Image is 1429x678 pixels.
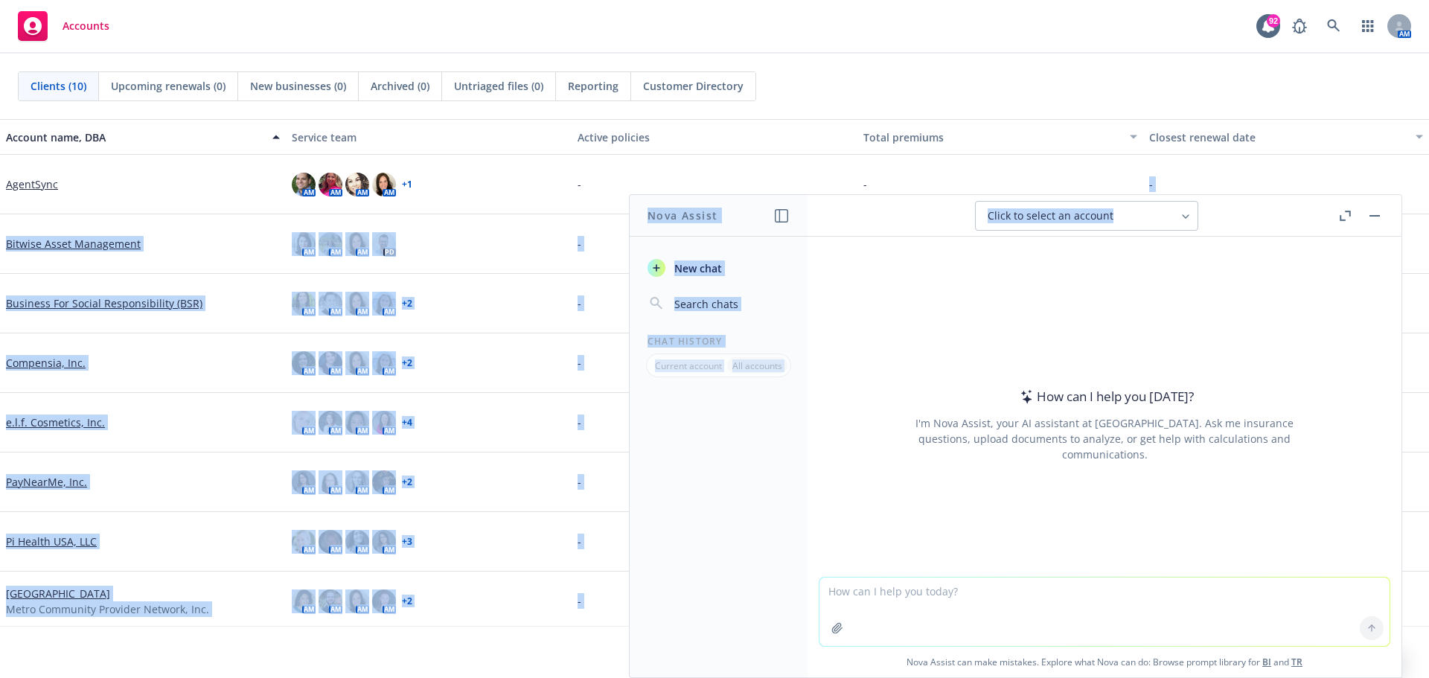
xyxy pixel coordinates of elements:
[319,530,342,554] img: photo
[863,176,867,192] span: -
[292,470,316,494] img: photo
[1267,14,1280,28] div: 92
[345,589,369,613] img: photo
[372,530,396,554] img: photo
[578,236,581,252] span: -
[63,20,109,32] span: Accounts
[372,292,396,316] img: photo
[372,411,396,435] img: photo
[578,593,581,609] span: -
[671,293,790,314] input: Search chats
[402,597,412,606] a: + 2
[402,299,412,308] a: + 2
[319,173,342,196] img: photo
[572,119,857,155] button: Active policies
[671,260,722,276] span: New chat
[578,534,581,549] span: -
[6,601,209,617] span: Metro Community Provider Network, Inc.
[1016,387,1194,406] div: How can I help you [DATE]?
[857,119,1143,155] button: Total premiums
[454,78,543,94] span: Untriaged files (0)
[345,470,369,494] img: photo
[345,351,369,375] img: photo
[1143,119,1429,155] button: Closest renewal date
[402,359,412,368] a: + 2
[345,232,369,256] img: photo
[372,470,396,494] img: photo
[895,415,1314,462] div: I'm Nova Assist, your AI assistant at [GEOGRAPHIC_DATA]. Ask me insurance questions, upload docum...
[6,534,97,549] a: Pi Health USA, LLC
[292,351,316,375] img: photo
[286,119,572,155] button: Service team
[630,335,808,348] div: Chat History
[642,255,796,281] button: New chat
[319,292,342,316] img: photo
[1149,129,1407,145] div: Closest renewal date
[402,418,412,427] a: + 4
[1353,11,1383,41] a: Switch app
[402,478,412,487] a: + 2
[31,78,86,94] span: Clients (10)
[345,530,369,554] img: photo
[578,129,851,145] div: Active policies
[345,173,369,196] img: photo
[578,355,581,371] span: -
[345,292,369,316] img: photo
[6,586,110,601] a: [GEOGRAPHIC_DATA]
[292,589,316,613] img: photo
[345,411,369,435] img: photo
[372,589,396,613] img: photo
[655,359,722,372] p: Current account
[372,232,396,256] img: photo
[1291,656,1302,668] a: TR
[319,232,342,256] img: photo
[292,232,316,256] img: photo
[578,415,581,430] span: -
[643,78,744,94] span: Customer Directory
[578,474,581,490] span: -
[6,295,202,311] a: Business For Social Responsibility (BSR)
[863,129,1121,145] div: Total premiums
[292,129,566,145] div: Service team
[402,180,412,189] a: + 1
[1319,11,1349,41] a: Search
[732,359,782,372] p: All accounts
[319,470,342,494] img: photo
[988,208,1113,223] span: Click to select an account
[1285,11,1314,41] a: Report a Bug
[292,292,316,316] img: photo
[1149,176,1153,192] span: -
[12,5,115,47] a: Accounts
[6,176,58,192] a: AgentSync
[975,201,1198,231] button: Click to select an account
[6,355,86,371] a: Compensia, Inc.
[813,647,1396,677] span: Nova Assist can make mistakes. Explore what Nova can do: Browse prompt library for and
[111,78,226,94] span: Upcoming renewals (0)
[292,530,316,554] img: photo
[319,411,342,435] img: photo
[372,173,396,196] img: photo
[372,351,396,375] img: photo
[6,474,87,490] a: PayNearMe, Inc.
[402,537,412,546] a: + 3
[6,129,263,145] div: Account name, DBA
[292,173,316,196] img: photo
[1262,656,1271,668] a: BI
[371,78,429,94] span: Archived (0)
[578,295,581,311] span: -
[250,78,346,94] span: New businesses (0)
[292,411,316,435] img: photo
[568,78,618,94] span: Reporting
[319,351,342,375] img: photo
[578,176,581,192] span: -
[319,589,342,613] img: photo
[6,236,141,252] a: Bitwise Asset Management
[648,208,717,223] h1: Nova Assist
[6,415,105,430] a: e.l.f. Cosmetics, Inc.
